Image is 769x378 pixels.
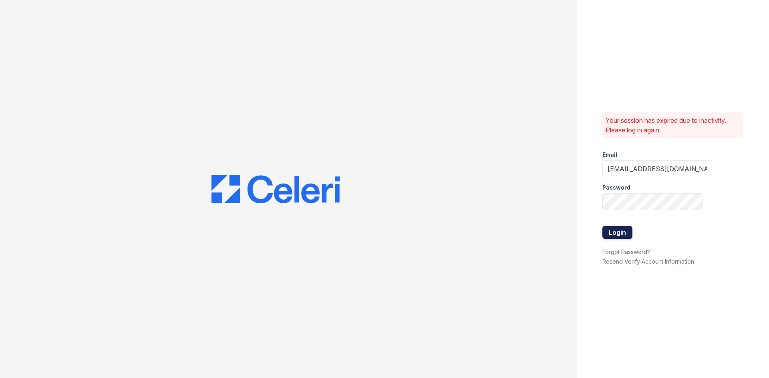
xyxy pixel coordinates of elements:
[606,116,740,135] p: Your session has expired due to inactivity. Please log in again.
[602,226,632,239] button: Login
[602,248,650,255] a: Forgot Password?
[602,184,630,192] label: Password
[211,175,340,204] img: CE_Logo_Blue-a8612792a0a2168367f1c8372b55b34899dd931a85d93a1a3d3e32e68fde9ad4.png
[602,151,617,159] label: Email
[602,258,694,265] a: Resend Verify Account Information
